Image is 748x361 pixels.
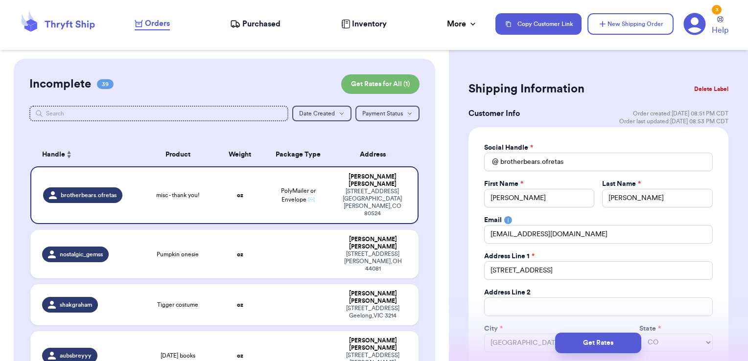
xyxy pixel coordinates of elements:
[639,324,661,334] label: State
[683,13,706,35] a: 3
[299,111,335,116] span: Date Created
[29,106,289,121] input: Search
[484,143,533,153] label: Social Handle
[237,353,243,359] strong: oz
[352,18,387,30] span: Inventory
[339,250,407,272] div: [STREET_ADDRESS] [PERSON_NAME] , OH 44081
[447,18,478,30] div: More
[157,301,198,309] span: Tigger costume
[341,74,420,94] button: Get Rates for All (1)
[690,78,732,100] button: Delete Label
[341,18,387,30] a: Inventory
[712,5,722,15] div: 3
[135,18,170,30] a: Orders
[65,149,73,160] button: Sort ascending
[495,13,582,35] button: Copy Customer Link
[145,18,170,29] span: Orders
[339,236,407,250] div: [PERSON_NAME] [PERSON_NAME]
[42,150,65,160] span: Handle
[156,191,200,199] span: misc - thank you!
[97,79,114,89] span: 39
[292,106,351,121] button: Date Created
[339,305,407,319] div: [STREET_ADDRESS] Geelong , VIC 3214
[161,352,195,360] span: [DATE] books
[263,143,333,166] th: Package Type
[362,111,403,116] span: Payment Status
[484,215,502,225] label: Email
[555,333,641,353] button: Get Rates
[355,106,420,121] button: Payment Status
[602,179,641,189] label: Last Name
[484,179,523,189] label: First Name
[468,81,584,97] h2: Shipping Information
[339,188,406,217] div: [STREET_ADDRESS] [GEOGRAPHIC_DATA][PERSON_NAME] , CO 80524
[60,352,92,360] span: aubsbreyyy
[61,191,117,199] span: brotherbears.ofretas
[339,290,407,305] div: [PERSON_NAME] [PERSON_NAME]
[484,324,503,334] label: City
[157,250,199,258] span: Pumpkin onesie
[712,24,728,36] span: Help
[633,110,728,117] span: Order created: [DATE] 08:51 PM CDT
[237,192,243,198] strong: oz
[587,13,674,35] button: New Shipping Order
[29,76,91,92] h2: Incomplete
[484,251,535,261] label: Address Line 1
[237,302,243,308] strong: oz
[230,18,280,30] a: Purchased
[339,337,407,352] div: [PERSON_NAME] [PERSON_NAME]
[619,117,728,125] span: Order last updated: [DATE] 08:53 PM CDT
[468,108,520,119] h3: Customer Info
[484,153,498,171] div: @
[339,173,406,188] div: [PERSON_NAME] [PERSON_NAME]
[237,251,243,257] strong: oz
[139,143,217,166] th: Product
[333,143,419,166] th: Address
[484,288,531,297] label: Address Line 2
[217,143,263,166] th: Weight
[281,188,316,203] span: PolyMailer or Envelope ✉️
[60,250,103,258] span: nostalgic_gemss
[60,301,92,309] span: shakgraham
[712,16,728,36] a: Help
[242,18,280,30] span: Purchased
